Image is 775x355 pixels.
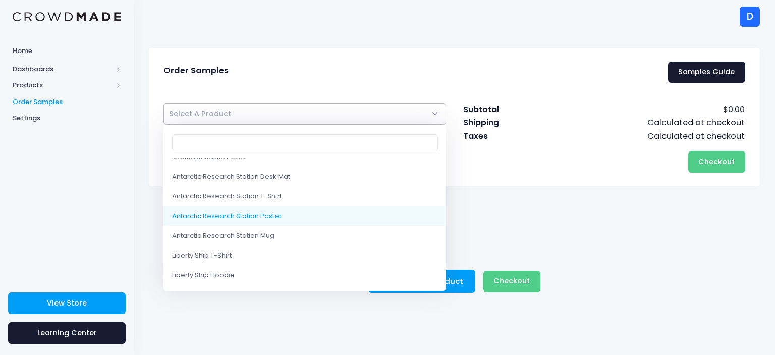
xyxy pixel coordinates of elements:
[163,167,446,186] li: Antarctic Research Station Desk Mat
[163,206,446,226] li: Antarctic Research Station Poster
[13,46,121,56] span: Home
[539,116,745,129] td: Calculated at checkout
[37,328,97,338] span: Learning Center
[8,292,126,314] a: View Store
[169,109,231,119] span: Select A Product
[740,7,760,27] div: D
[8,322,126,344] a: Learning Center
[463,116,540,129] td: Shipping
[13,64,113,74] span: Dashboards
[172,134,438,151] input: Search
[463,103,540,116] td: Subtotal
[483,271,540,292] button: Checkout
[163,186,446,206] li: Antarctic Research Station T-Shirt
[539,130,745,143] td: Calculated at checkout
[163,265,446,285] li: Liberty Ship Hoodie
[13,97,121,107] span: Order Samples
[163,245,446,265] li: Liberty Ship T-Shirt
[47,298,87,308] span: View Store
[163,66,229,76] span: Order Samples
[163,226,446,245] li: Antarctic Research Station Mug
[698,157,735,167] span: Checkout
[539,103,745,116] td: $0.00
[668,62,745,83] a: Samples Guide
[13,12,121,22] img: Logo
[463,130,540,143] td: Taxes
[163,103,446,125] span: Select A Product
[493,276,530,286] span: Checkout
[688,151,745,173] button: Checkout
[13,113,121,123] span: Settings
[13,80,113,90] span: Products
